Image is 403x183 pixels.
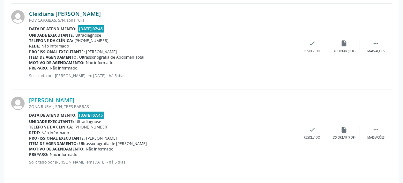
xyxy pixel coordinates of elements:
[29,141,78,146] b: Item de agendamento:
[304,135,320,140] div: Resolvido
[29,119,74,124] b: Unidade executante:
[78,25,105,33] span: [DATE] 07:45
[86,146,113,152] span: Não informado
[29,146,85,152] b: Motivo de agendamento:
[29,97,74,104] a: [PERSON_NAME]
[86,49,117,55] span: [PERSON_NAME]
[79,141,147,146] span: Ultrassonografia de [PERSON_NAME]
[309,126,316,133] i: check
[332,135,355,140] div: Exportar (PDF)
[29,104,296,109] div: ZONA RURAL, S/N, TRES BARRAS
[367,135,384,140] div: Mais ações
[29,65,49,71] b: Preparo:
[29,135,85,141] b: Profissional executante:
[29,73,296,78] p: Solicitado por [PERSON_NAME] em [DATE] - há 5 dias
[29,33,74,38] b: Unidade executante:
[41,43,69,49] span: Não informado
[29,130,40,135] b: Rede:
[29,55,78,60] b: Item de agendamento:
[29,38,73,43] b: Telefone da clínica:
[340,40,347,47] i: insert_drive_file
[29,60,85,65] b: Motivo de agendamento:
[50,152,77,157] span: Não informado
[29,113,77,118] b: Data de atendimento:
[29,159,296,165] p: Solicitado por [PERSON_NAME] em [DATE] - há 5 dias
[29,152,49,157] b: Preparo:
[367,49,384,54] div: Mais ações
[74,38,108,43] span: [PHONE_NUMBER]
[75,33,101,38] span: Ultradiagnose
[79,55,144,60] span: Ultrassonografia de Abdomen Total
[86,135,117,141] span: [PERSON_NAME]
[340,126,347,133] i: insert_drive_file
[29,26,77,32] b: Data de atendimento:
[29,124,73,130] b: Telefone da clínica:
[50,65,77,71] span: Não informado
[41,130,69,135] span: Não informado
[78,112,105,119] span: [DATE] 07:45
[29,18,296,23] div: POV CARAIBAS, S/N, zona rural
[309,40,316,47] i: check
[29,49,85,55] b: Profissional executante:
[11,97,25,110] img: img
[29,10,101,17] a: Cleidiana [PERSON_NAME]
[304,49,320,54] div: Resolvido
[11,10,25,24] img: img
[332,49,355,54] div: Exportar (PDF)
[372,40,379,47] i: 
[74,124,108,130] span: [PHONE_NUMBER]
[372,126,379,133] i: 
[86,60,113,65] span: Não informado
[29,43,40,49] b: Rede:
[75,119,101,124] span: Ultradiagnose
